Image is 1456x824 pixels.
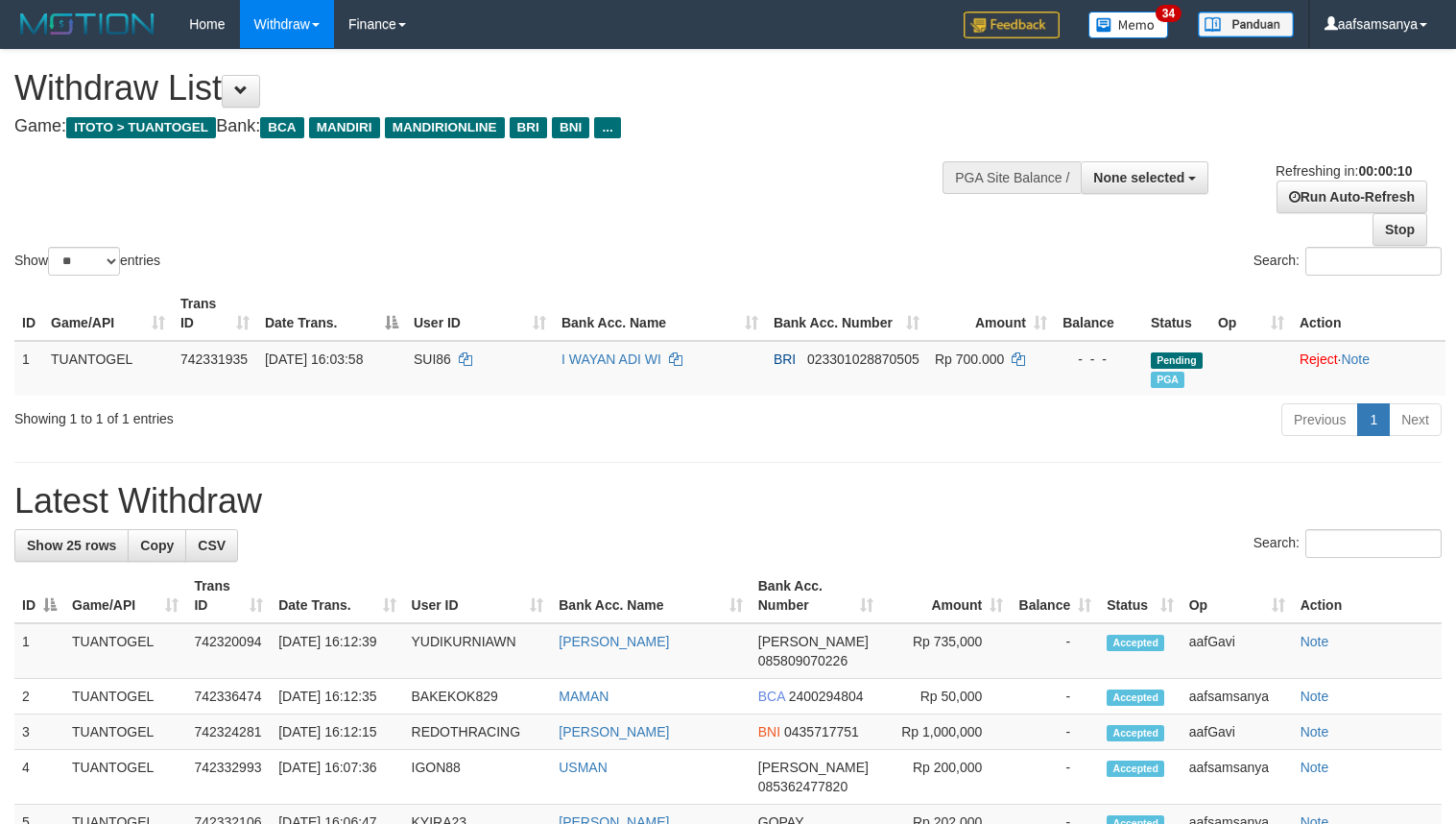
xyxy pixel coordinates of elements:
td: BAKEKOK829 [404,679,552,715]
th: ID [14,286,43,341]
td: - [1011,750,1099,805]
span: ... [594,117,620,138]
td: · [1292,341,1445,396]
th: Date Trans.: activate to sort column descending [257,286,406,341]
img: Button%20Memo.svg [1088,12,1169,38]
td: - [1011,623,1099,679]
span: Refreshing in: [1276,163,1412,179]
th: Op: activate to sort column ascending [1182,569,1293,623]
span: Copy 0435717751 to clipboard [784,724,859,739]
td: 742324281 [186,715,271,750]
td: [DATE] 16:07:36 [271,750,403,805]
label: Show entries [14,247,160,276]
td: TUANTOGEL [64,679,186,715]
th: Action [1292,286,1445,341]
span: Accepted [1107,761,1164,777]
th: Trans ID: activate to sort column ascending [173,286,257,341]
a: I WAYAN ADI WI [561,351,661,367]
span: [DATE] 16:03:58 [265,351,363,367]
input: Search: [1305,247,1442,276]
td: IGON88 [404,750,552,805]
h4: Game: Bank: [14,117,951,136]
span: Accepted [1107,690,1164,706]
select: Showentries [48,247,120,276]
h1: Withdraw List [14,69,951,108]
a: Previous [1281,403,1358,436]
th: User ID: activate to sort column ascending [406,286,554,341]
span: MANDIRIONLINE [385,117,505,138]
a: [PERSON_NAME] [559,634,669,649]
td: aafsamsanya [1182,679,1293,715]
strong: 00:00:10 [1358,163,1412,179]
th: Balance [1055,286,1143,341]
a: Stop [1372,213,1427,246]
td: aafGavi [1182,623,1293,679]
span: BRI [774,351,796,367]
td: [DATE] 16:12:39 [271,623,403,679]
a: Next [1389,403,1442,436]
a: MAMAN [559,689,609,704]
span: None selected [1093,170,1184,185]
span: BNI [758,724,780,739]
a: Note [1341,351,1370,367]
th: Trans ID: activate to sort column ascending [186,569,271,623]
td: [DATE] 16:12:15 [271,715,403,750]
th: Action [1293,569,1442,623]
td: [DATE] 16:12:35 [271,679,403,715]
th: Bank Acc. Number: activate to sort column ascending [766,286,927,341]
label: Search: [1253,247,1442,276]
td: 3 [14,715,64,750]
td: TUANTOGEL [64,623,186,679]
input: Search: [1305,529,1442,558]
th: Game/API: activate to sort column ascending [43,286,173,341]
img: panduan.png [1198,12,1294,37]
a: Copy [128,529,186,562]
th: Op: activate to sort column ascending [1210,286,1292,341]
th: Amount: activate to sort column ascending [881,569,1011,623]
th: Balance: activate to sort column ascending [1011,569,1099,623]
span: BNI [552,117,589,138]
button: None selected [1081,161,1208,194]
td: 1 [14,623,64,679]
span: Rp 700.000 [935,351,1004,367]
td: aafGavi [1182,715,1293,750]
a: 1 [1357,403,1390,436]
a: [PERSON_NAME] [559,724,669,739]
span: 34 [1156,5,1182,22]
th: ID: activate to sort column descending [14,569,64,623]
span: 742331935 [180,351,248,367]
td: TUANTOGEL [64,715,186,750]
th: Status [1143,286,1210,341]
span: BCA [758,689,785,704]
a: Note [1301,760,1329,775]
td: TUANTOGEL [43,341,173,396]
span: Accepted [1107,635,1164,651]
span: CSV [198,538,226,553]
span: [PERSON_NAME] [758,634,869,649]
td: TUANTOGEL [64,750,186,805]
td: YUDIKURNIAWN [404,623,552,679]
th: Status: activate to sort column ascending [1099,569,1181,623]
th: Bank Acc. Name: activate to sort column ascending [551,569,751,623]
span: Copy 085809070226 to clipboard [758,653,847,668]
span: Copy 2400294804 to clipboard [789,689,864,704]
span: BCA [260,117,303,138]
td: 742320094 [186,623,271,679]
a: Note [1301,724,1329,739]
div: PGA Site Balance / [943,161,1081,194]
td: 2 [14,679,64,715]
td: aafsamsanya [1182,750,1293,805]
td: 742336474 [186,679,271,715]
td: Rp 200,000 [881,750,1011,805]
img: MOTION_logo.png [14,10,160,38]
a: Show 25 rows [14,529,129,562]
th: User ID: activate to sort column ascending [404,569,552,623]
img: Feedback.jpg [964,12,1060,38]
td: 742332993 [186,750,271,805]
th: Amount: activate to sort column ascending [927,286,1055,341]
td: Rp 50,000 [881,679,1011,715]
span: Show 25 rows [27,538,116,553]
td: - [1011,679,1099,715]
th: Date Trans.: activate to sort column ascending [271,569,403,623]
a: USMAN [559,760,608,775]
